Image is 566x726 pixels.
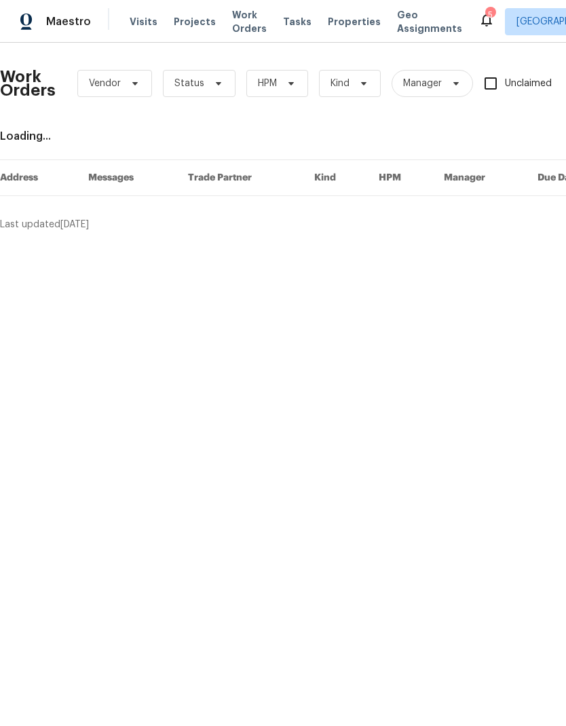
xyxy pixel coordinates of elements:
span: Unclaimed [505,77,552,91]
th: Messages [77,160,177,196]
th: Trade Partner [177,160,304,196]
th: Kind [303,160,368,196]
span: Geo Assignments [397,8,462,35]
span: Status [174,77,204,90]
span: Manager [403,77,442,90]
span: Maestro [46,15,91,28]
th: HPM [368,160,433,196]
span: Visits [130,15,157,28]
span: [DATE] [60,220,89,229]
th: Manager [433,160,527,196]
span: Projects [174,15,216,28]
span: HPM [258,77,277,90]
span: Work Orders [232,8,267,35]
div: 5 [485,8,495,22]
span: Tasks [283,17,312,26]
span: Properties [328,15,381,28]
span: Vendor [89,77,121,90]
span: Kind [331,77,350,90]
